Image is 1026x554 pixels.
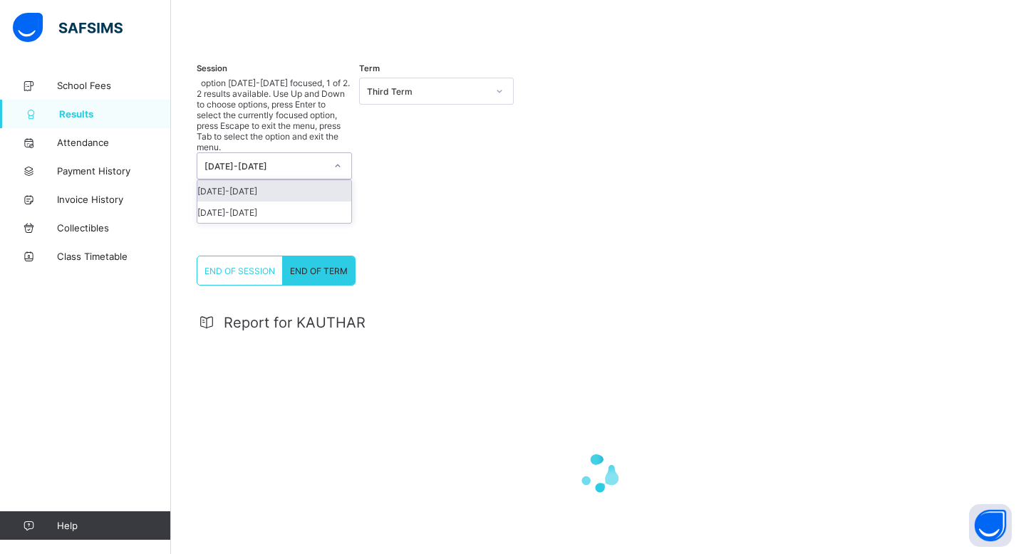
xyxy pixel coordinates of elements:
span: Help [57,520,170,531]
span: Payment History [57,165,171,177]
span: END OF TERM [290,266,348,276]
div: [DATE]-[DATE] [197,180,351,202]
span: Class Timetable [57,251,171,262]
div: [DATE]-[DATE] [204,161,326,172]
span: Report for KAUTHAR [224,314,366,331]
span: Results [59,108,171,120]
span: Collectibles [57,222,171,234]
span: Term [359,63,380,73]
span: School Fees [57,80,171,91]
div: Third Term [367,86,488,97]
span: option [DATE]-[DATE] focused, 1 of 2. 2 results available. Use Up and Down to choose options, pre... [197,78,350,152]
img: safsims [13,13,123,43]
span: Attendance [57,137,171,148]
span: Invoice History [57,194,171,205]
button: Open asap [969,504,1012,547]
div: [DATE]-[DATE] [197,202,351,223]
span: Session [197,63,227,73]
span: END OF SESSION [204,266,275,276]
